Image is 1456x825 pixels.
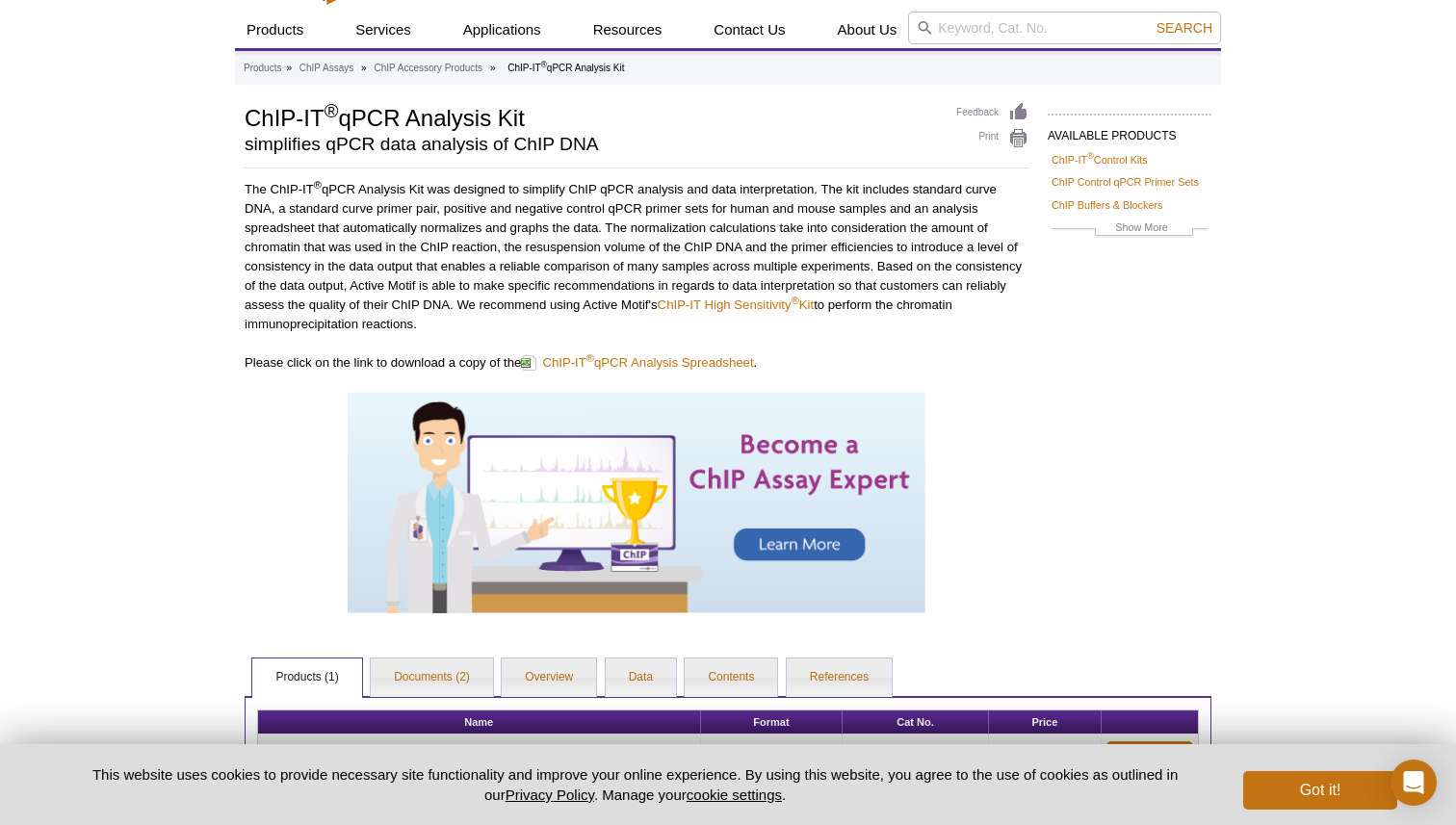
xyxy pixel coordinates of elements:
[541,60,547,69] sup: ®
[1157,20,1212,36] span: Search
[701,710,844,735] th: Format
[245,136,937,153] h2: simplifies qPCR data analysis of ChIP DNA
[1391,760,1437,806] div: Open Intercom Messenger
[490,63,496,73] li: »
[701,735,844,774] td: 10 rxns
[1087,151,1094,161] sup: ®
[843,735,988,774] td: 53029
[299,60,354,77] a: ChIP Assays
[702,12,796,48] a: Contact Us
[826,12,909,48] a: About Us
[258,735,701,774] td: ChIP-IT qPCR Analysis Kit
[908,12,1221,44] input: Keyword, Cat. No.
[586,352,594,364] sup: ®
[507,63,624,73] li: ChIP-IT qPCR Analysis Kit
[658,297,815,312] a: ChIP-IT High Sensitivity®Kit
[956,102,1028,123] a: Feedback
[252,658,361,697] a: Products (1)
[1052,173,1199,191] a: ChIP Control qPCR Primer Sets
[956,128,1028,149] a: Print
[687,786,782,803] button: cookie settings
[685,658,777,697] a: Contents
[521,353,753,372] a: ChIP-IT®qPCR Analysis Spreadsheet
[314,179,322,191] sup: ®
[286,63,292,73] li: »
[1106,741,1193,766] a: Add to Cart
[348,392,925,613] img: Become a ChIP Assay Expert
[244,60,281,77] a: Products
[59,764,1211,805] p: This website uses cookies to provide necessary site functionality and improve your online experie...
[506,786,594,803] a: Privacy Policy
[245,180,1028,334] p: The ChIP-IT qPCR Analysis Kit was designed to simplify ChIP qPCR analysis and data interpretation...
[1052,219,1208,241] a: Show More
[989,735,1102,774] td: $130
[235,12,315,48] a: Products
[361,63,367,73] li: »
[258,710,701,735] th: Name
[1243,771,1397,810] button: Got it!
[245,102,937,131] h1: ChIP-IT qPCR Analysis Kit
[325,100,339,121] sup: ®
[245,353,1028,373] p: Please click on the link to download a copy of the .
[787,658,892,697] a: References
[374,60,482,77] a: ChIP Accessory Products
[1052,151,1148,168] a: ChIP-IT®Control Kits
[1048,114,1211,148] h2: AVAILABLE PRODUCTS
[1151,19,1218,37] button: Search
[344,12,423,48] a: Services
[843,710,988,735] th: Cat No.
[582,12,674,48] a: Resources
[606,658,676,697] a: Data
[502,658,596,697] a: Overview
[371,658,493,697] a: Documents (2)
[452,12,553,48] a: Applications
[792,295,799,306] sup: ®
[1052,196,1162,214] a: ChIP Buffers & Blockers
[989,710,1102,735] th: Price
